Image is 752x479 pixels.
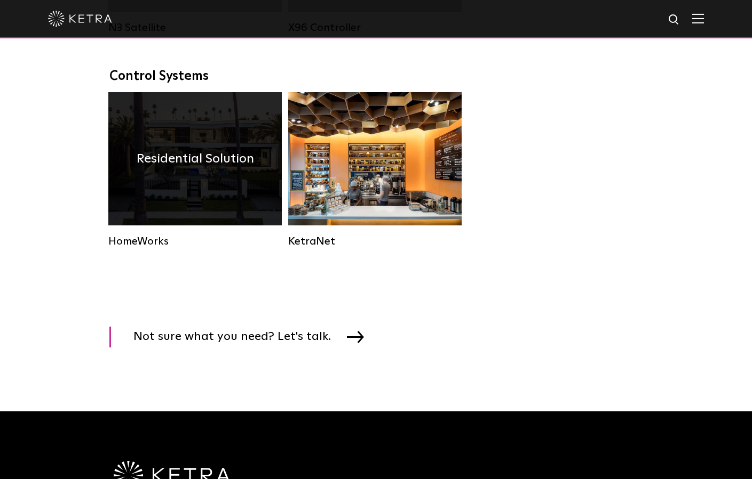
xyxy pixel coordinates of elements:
a: HomeWorks Residential Solution [108,92,282,247]
img: arrow [347,331,364,343]
h4: Residential Solution [137,149,254,169]
a: Not sure what you need? Let's talk. [109,327,377,347]
div: HomeWorks [108,235,282,248]
span: Not sure what you need? Let's talk. [133,327,347,347]
div: Control Systems [109,69,643,84]
img: Hamburger%20Nav.svg [692,13,704,23]
a: KetraNet Legacy System [288,92,462,247]
div: KetraNet [288,235,462,248]
img: ketra-logo-2019-white [48,11,112,27]
img: search icon [668,13,681,27]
